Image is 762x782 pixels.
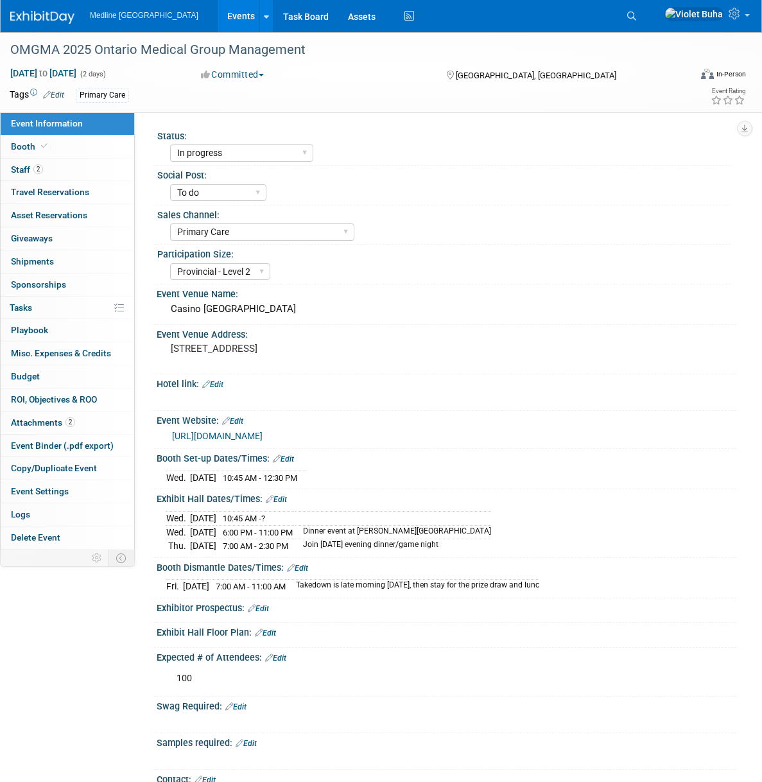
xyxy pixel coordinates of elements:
span: Budget [11,371,40,381]
span: Booth [11,141,50,152]
div: Event Format [631,67,746,86]
a: Edit [225,702,247,711]
div: OMGMA 2025 Ontario Medical Group Management [6,39,674,62]
a: Attachments2 [1,412,134,434]
div: Samples required: [157,733,736,750]
div: Sales Channel: [157,205,731,222]
span: ROI, Objectives & ROO [11,394,97,404]
td: Tags [10,88,64,103]
a: Sponsorships [1,274,134,296]
span: Event Information [11,118,83,128]
span: Medline [GEOGRAPHIC_DATA] [90,11,198,20]
a: Tasks [1,297,134,319]
div: Primary Care [76,89,129,102]
button: Committed [196,68,269,81]
div: Participation Size: [157,245,731,261]
div: Hotel link: [157,374,736,391]
td: Wed. [166,512,190,526]
img: Violet Buha [664,7,723,21]
div: Event Website: [157,411,736,428]
span: Staff [11,164,43,175]
a: [URL][DOMAIN_NAME] [172,431,263,441]
a: Event Settings [1,480,134,503]
a: Edit [265,654,286,663]
td: [DATE] [190,512,216,526]
td: [DATE] [190,471,216,484]
span: 10:45 AM - 12:30 PM [223,473,297,483]
td: Personalize Event Tab Strip [86,550,108,566]
span: ? [261,514,265,523]
div: Social Post: [157,166,731,182]
a: Edit [266,495,287,504]
div: Booth Dismantle Dates/Times: [157,558,736,575]
span: Logs [11,509,30,519]
td: Takedown is late morning [DATE], then stay for the prize draw and lunc [288,580,539,593]
div: Swag Required: [157,697,736,713]
span: Copy/Duplicate Event [11,463,97,473]
span: Shipments [11,256,54,266]
td: Dinner event at [PERSON_NAME][GEOGRAPHIC_DATA] [295,525,491,539]
span: (2 days) [79,70,106,78]
td: [DATE] [190,525,216,539]
a: Misc. Expenses & Credits [1,342,134,365]
a: Edit [222,417,243,426]
a: Playbook [1,319,134,342]
td: Wed. [166,471,190,484]
pre: [STREET_ADDRESS] [171,343,384,354]
span: Event Settings [11,486,69,496]
span: 6:00 PM - 11:00 PM [223,528,293,537]
div: Booth Set-up Dates/Times: [157,449,736,465]
a: Event Binder (.pdf export) [1,435,134,457]
a: Shipments [1,250,134,273]
div: Exhibit Hall Floor Plan: [157,623,736,639]
span: Travel Reservations [11,187,89,197]
div: Exhibit Hall Dates/Times: [157,489,736,506]
span: 7:00 AM - 11:00 AM [216,582,286,591]
a: Edit [236,739,257,748]
a: Travel Reservations [1,181,134,204]
div: In-Person [716,69,746,79]
a: Budget [1,365,134,388]
a: Copy/Duplicate Event [1,457,134,480]
a: Edit [273,455,294,464]
td: Fri. [166,580,183,593]
a: Edit [202,380,223,389]
a: Staff2 [1,159,134,181]
a: Delete Event [1,526,134,549]
span: [DATE] [DATE] [10,67,77,79]
a: Booth [1,135,134,158]
div: Event Venue Name: [157,284,736,300]
span: Misc. Expenses & Credits [11,348,111,358]
a: Edit [255,629,276,638]
span: 10:45 AM - [223,514,265,523]
div: Casino [GEOGRAPHIC_DATA] [166,299,727,319]
i: Booth reservation complete [41,143,48,150]
a: Edit [287,564,308,573]
span: to [37,68,49,78]
span: 7:00 AM - 2:30 PM [223,541,288,551]
td: Wed. [166,525,190,539]
img: Format-Inperson.png [701,69,714,79]
span: Delete Event [11,532,60,543]
span: Asset Reservations [11,210,87,220]
td: Toggle Event Tabs [108,550,135,566]
div: Event Rating [711,88,745,94]
a: Edit [248,604,269,613]
img: ExhibitDay [10,11,74,24]
a: Event Information [1,112,134,135]
span: Giveaways [11,233,53,243]
span: 2 [65,417,75,427]
span: Tasks [10,302,32,313]
td: Thu. [166,539,190,553]
span: Attachments [11,417,75,428]
a: Logs [1,503,134,526]
span: Sponsorships [11,279,66,290]
div: Status: [157,126,731,143]
a: ROI, Objectives & ROO [1,388,134,411]
a: Edit [43,91,64,100]
span: 2 [33,164,43,174]
div: Expected # of Attendees: [157,648,736,665]
a: Asset Reservations [1,204,134,227]
div: Event Venue Address: [157,325,736,341]
span: Event Binder (.pdf export) [11,440,114,451]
